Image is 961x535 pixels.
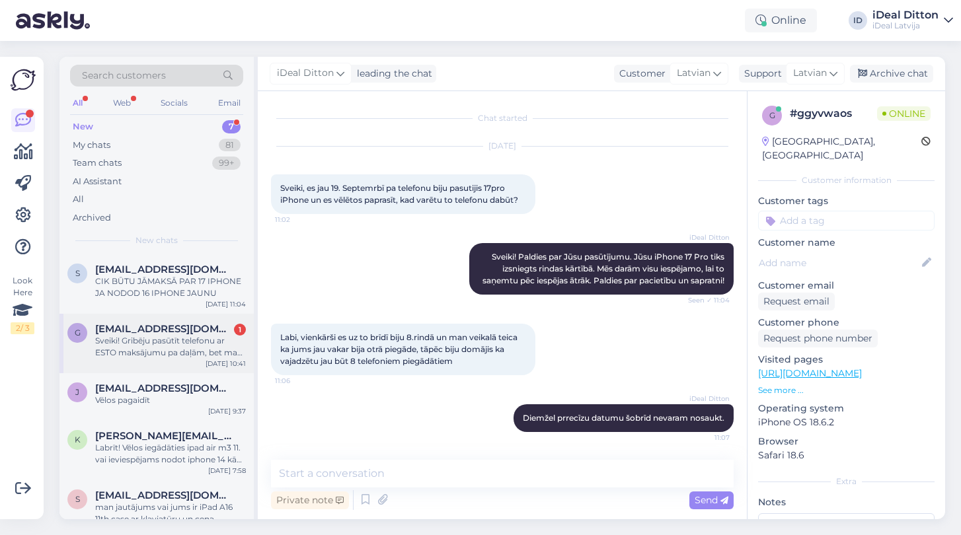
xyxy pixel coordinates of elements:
[758,236,935,250] p: Customer name
[793,66,827,81] span: Latvian
[680,394,730,404] span: iDeal Ditton
[95,489,233,501] span: snepstsreinis@gmail.com
[758,174,935,186] div: Customer information
[872,10,953,31] a: iDeal DittoniDeal Latvija
[275,376,325,386] span: 11:06
[695,494,728,506] span: Send
[212,157,241,170] div: 99+
[758,415,935,429] p: iPhone OS 18.6.2
[206,359,246,369] div: [DATE] 10:41
[872,20,939,31] div: iDeal Latvija
[758,316,935,330] p: Customer phone
[850,65,933,83] div: Archive chat
[680,232,730,242] span: iDeal Ditton
[352,67,432,81] div: leading the chat
[158,94,190,112] div: Socials
[73,120,93,133] div: New
[95,335,246,359] div: Sveiki! Gribēju pasūtīt telefonu ar ESTO maksājumu pa daļām, bet man neizdevās. Bet pie maniem pa...
[680,295,730,305] span: Seen ✓ 11:04
[222,120,241,133] div: 7
[11,67,36,92] img: Askly Logo
[758,353,935,367] p: Visited pages
[745,9,817,32] div: Online
[758,367,862,379] a: [URL][DOMAIN_NAME]
[73,211,111,225] div: Archived
[758,194,935,208] p: Customer tags
[677,66,711,81] span: Latvian
[277,66,334,81] span: iDeal Ditton
[73,193,84,206] div: All
[758,402,935,415] p: Operating system
[523,413,724,423] span: Diemžel prrecīzu datumu šobrīd nevaram nosaukt.
[95,501,246,525] div: man jautājums vai jums ir iPad A16 11th case ar klaviatūru un cena
[95,323,233,335] span: gutsmitsmarcis@inbox.lv
[275,215,325,225] span: 11:02
[95,394,246,406] div: Vēlos pagaidīt
[271,112,734,124] div: Chat started
[95,382,233,394] span: janisbolsteins11@gmail.com
[739,67,782,81] div: Support
[215,94,243,112] div: Email
[758,495,935,509] p: Notes
[110,94,134,112] div: Web
[135,234,178,246] span: New chats
[271,491,349,509] div: Private note
[758,211,935,231] input: Add a tag
[482,252,726,285] span: Sveiki! Paldies par Jūsu pasūtījumu. Jūsu iPhone 17 Pro tiks izsniegts rindas kārtībā. Mēs darām ...
[280,183,518,205] span: Sveiki, es jau 19. Septemrbī pa telefonu biju pasutijis 17pro iPhone un es vēlētos paprasīt, kad ...
[75,494,80,504] span: s
[614,67,666,81] div: Customer
[208,406,246,416] div: [DATE] 9:37
[758,476,935,487] div: Extra
[872,10,939,20] div: iDeal Ditton
[271,140,734,152] div: [DATE]
[95,275,246,299] div: CIK BŪTU JĀMAKSĀ PAR 17 IPHONE JA NODOD 16 IPHONE JAUNU
[758,330,878,347] div: Request phone number
[758,279,935,293] p: Customer email
[206,299,246,309] div: [DATE] 11:04
[11,275,34,334] div: Look Here
[758,293,835,310] div: Request email
[234,324,246,336] div: 1
[75,268,80,278] span: s
[758,435,935,448] p: Browser
[95,430,233,442] span: kaspars.dimants@inbox.lv
[219,139,241,152] div: 81
[75,435,81,445] span: k
[73,139,110,152] div: My chats
[73,157,122,170] div: Team chats
[759,256,919,270] input: Add name
[82,69,166,83] span: Search customers
[95,264,233,275] span: smelinaelza@gmail.com
[75,328,81,338] span: g
[680,433,730,443] span: 11:07
[73,175,122,188] div: AI Assistant
[11,322,34,334] div: 2 / 3
[208,466,246,476] div: [DATE] 7:58
[790,106,877,122] div: # ggyvwaos
[769,110,775,120] span: g
[280,332,519,366] span: Labi, vienkārši es uz to brīdī biju 8.rindā un man veikalā teica ka jums jau vakar bija otrā pieg...
[95,442,246,466] div: Labrīt! Vēlos iegādāties ipad air m3 11. vai ieviespējams nodot iphone 14 kā daļu no samaksas.
[758,448,935,462] p: Safari 18.6
[75,387,79,397] span: j
[762,135,921,162] div: [GEOGRAPHIC_DATA], [GEOGRAPHIC_DATA]
[70,94,85,112] div: All
[877,106,931,121] span: Online
[849,11,867,30] div: ID
[758,384,935,396] p: See more ...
